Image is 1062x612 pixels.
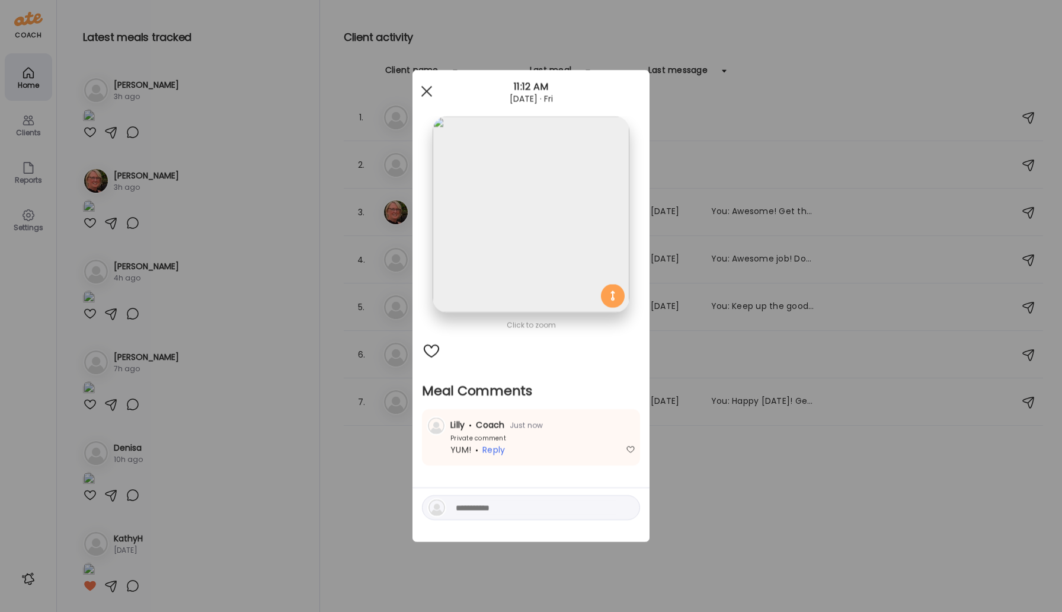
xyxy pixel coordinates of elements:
img: bg-avatar-default.svg [428,417,444,434]
div: Click to zoom [422,318,640,332]
img: images%2FTWbYycbN6VXame8qbTiqIxs9Hvy2%2FyS3KSBstgej1L0rhph61%2FSgQKuWCEDhs49tUOdvM1_1080 [433,116,629,313]
h2: Meal Comments [422,382,640,400]
img: bg-avatar-default.svg [428,499,445,516]
span: YUM! [450,444,471,455]
div: Private comment [427,434,506,442]
span: Just now [505,420,543,430]
span: Reply [482,444,505,455]
div: 11:12 AM [412,79,650,94]
span: Lilly Coach [450,419,505,431]
div: [DATE] · Fri [412,94,650,103]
